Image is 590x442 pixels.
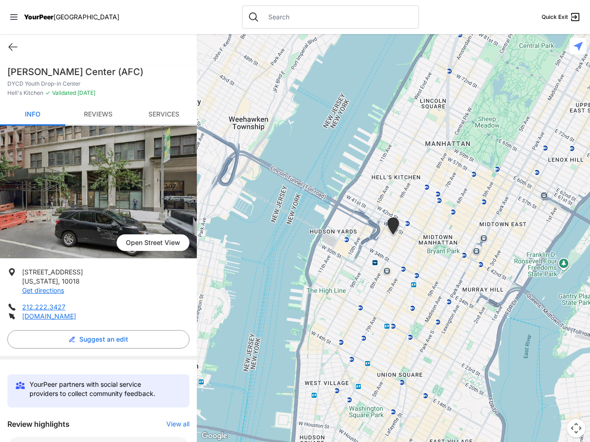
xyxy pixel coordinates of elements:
h3: Review highlights [7,419,70,430]
button: Map camera controls [567,419,585,437]
a: Quick Exit [542,12,581,23]
img: Google [199,430,230,442]
input: Search [263,12,413,22]
a: Reviews [65,104,131,126]
a: 212.222.3427 [22,303,65,311]
span: , [58,277,60,285]
span: Open Street View [117,234,189,251]
span: Validated [52,89,76,96]
a: [DOMAIN_NAME] [22,312,76,320]
a: Open this area in Google Maps (opens a new window) [199,430,230,442]
span: ✓ [45,89,50,97]
span: 10018 [62,277,80,285]
span: Hell's Kitchen [7,89,43,97]
button: Suggest an edit [7,330,189,349]
a: Get directions [22,286,64,294]
span: Suggest an edit [79,335,128,344]
span: YourPeer [24,13,53,21]
p: DYCD Youth Drop-in Center [7,80,189,87]
button: View all [166,419,189,429]
p: YourPeer partners with social service providers to collect community feedback. [29,380,171,398]
h1: [PERSON_NAME] Center (AFC) [7,65,189,78]
span: [GEOGRAPHIC_DATA] [53,13,119,21]
a: YourPeer[GEOGRAPHIC_DATA] [24,14,119,20]
span: Quick Exit [542,13,568,21]
span: [DATE] [76,89,95,96]
a: Services [131,104,196,126]
span: [STREET_ADDRESS] [22,268,83,276]
div: DYCD Youth Drop-in Center [385,217,401,238]
span: [US_STATE] [22,277,58,285]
